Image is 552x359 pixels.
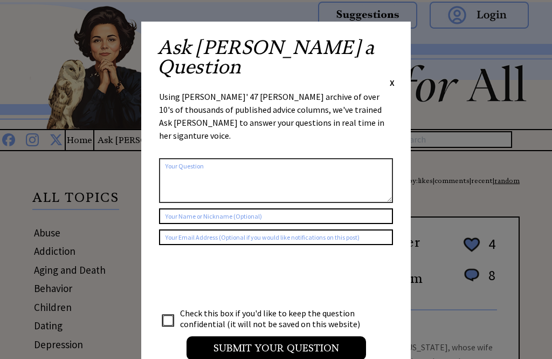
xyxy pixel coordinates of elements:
[159,256,323,298] iframe: reCAPTCHA
[180,307,370,330] td: Check this box if you'd like to keep the question confidential (it will not be saved on this webs...
[159,208,393,224] input: Your Name or Nickname (Optional)
[157,38,395,77] h2: Ask [PERSON_NAME] a Question
[159,90,393,153] div: Using [PERSON_NAME]' 47 [PERSON_NAME] archive of over 10's of thousands of published advice colum...
[159,229,393,245] input: Your Email Address (Optional if you would like notifications on this post)
[390,77,395,88] span: X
